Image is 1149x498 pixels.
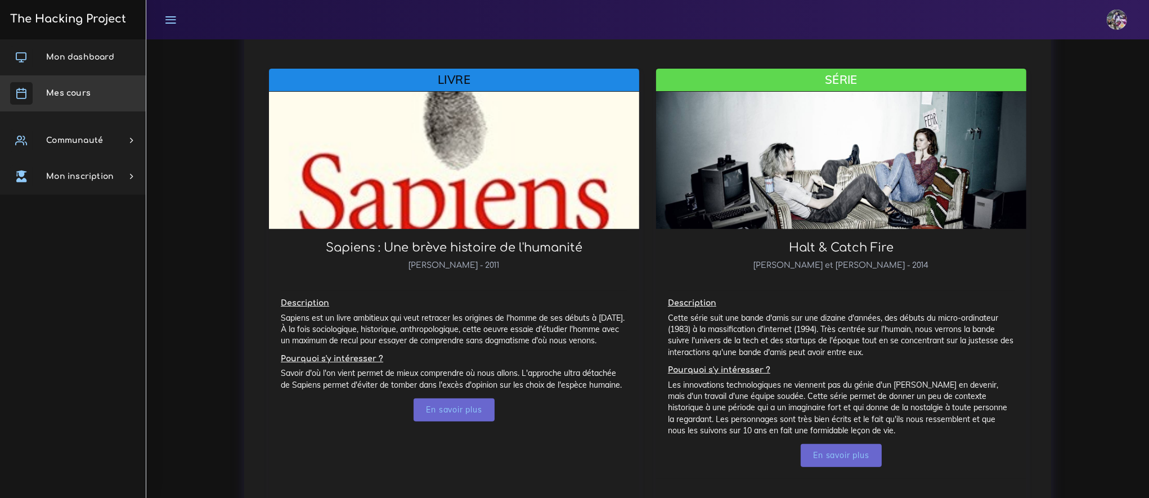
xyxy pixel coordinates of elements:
[668,312,1015,358] p: Cette série suit une bande d'amis sur une dizaine d'années, des débuts du micro-ordinateur (1983)...
[668,366,770,374] b: Pourquoi s'y intéresser ?
[414,398,494,421] a: En savoir plus
[46,53,114,61] span: Mon dashboard
[668,299,716,307] b: Description
[281,261,627,279] h6: [PERSON_NAME] - 2011
[668,241,1015,263] h3: Halt & Catch Fire
[269,69,639,92] div: Livre
[281,241,627,263] h3: Sapiens : Une brève histoire de l'humanité
[656,92,1026,277] img: card image cap
[668,379,1015,436] p: Les innovations technologiques ne viennent pas du génie d'un [PERSON_NAME] en devenir, mais d'un ...
[281,355,383,363] b: Pourquoi s'y intéresser ?
[801,444,881,467] a: En savoir plus
[269,92,639,246] img: card image cap
[46,172,114,181] span: Mon inscription
[668,261,1015,279] h6: [PERSON_NAME] et [PERSON_NAME] - 2014
[7,13,126,25] h3: The Hacking Project
[656,69,1026,92] div: Série
[46,89,91,97] span: Mes cours
[1107,10,1127,30] img: eg54bupqcshyolnhdacp.jpg
[281,299,329,307] b: Description
[281,312,627,347] p: Sapiens est un livre ambitieux qui veut retracer les origines de l'homme de ses débuts à [DATE]. ...
[281,367,627,391] p: Savoir d'où l'on vient permet de mieux comprendre où nous allons. L'approche ultra détachée de Sa...
[46,136,103,145] span: Communauté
